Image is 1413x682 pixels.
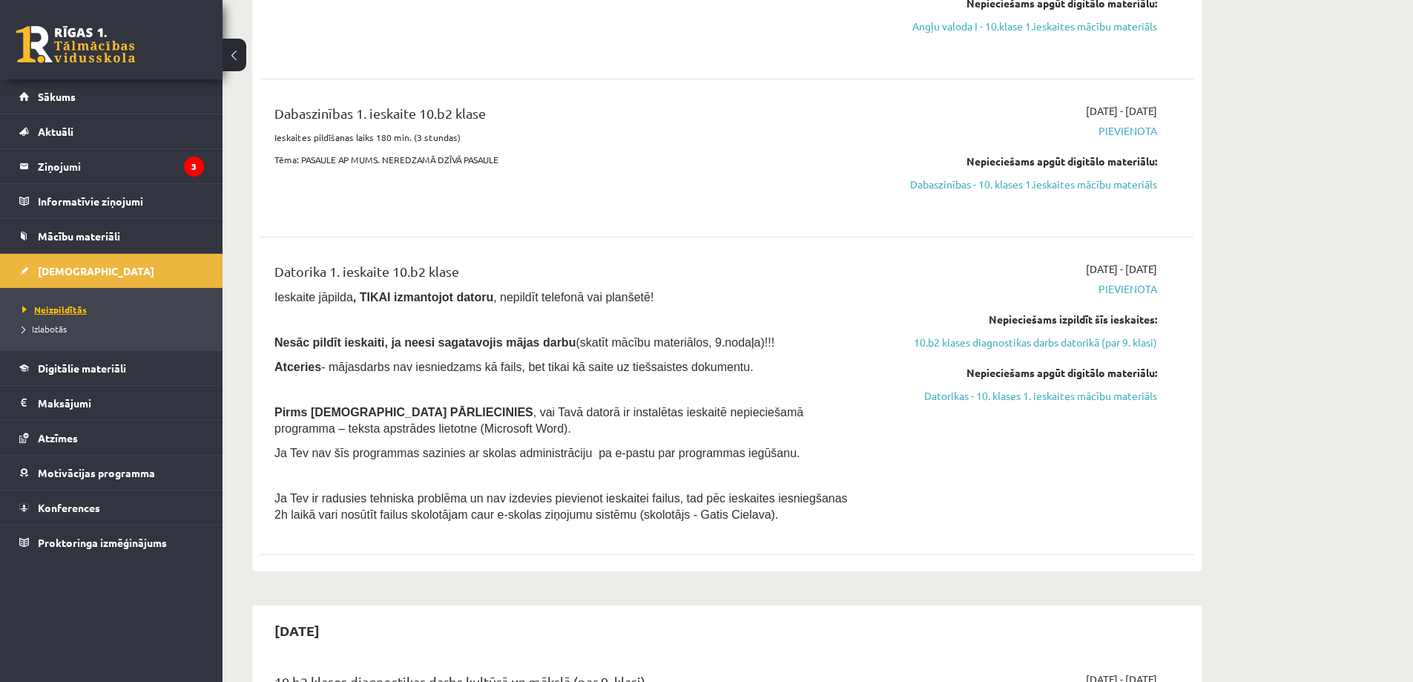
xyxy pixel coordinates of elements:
div: Nepieciešams izpildīt šīs ieskaites: [877,312,1157,327]
div: Nepieciešams apgūt digitālo materiālu: [877,154,1157,169]
a: 10.b2 klases diagnostikas darbs datorikā (par 9. klasi) [877,335,1157,350]
h2: [DATE] [260,613,335,648]
a: Angļu valoda I - 10.klase 1.ieskaites mācību materiāls [877,19,1157,34]
a: Dabaszinības - 10. klases 1.ieskaites mācību materiāls [877,177,1157,192]
a: Atzīmes [19,421,204,455]
a: Ziņojumi3 [19,149,204,183]
span: Proktoringa izmēģinājums [38,536,167,549]
a: Konferences [19,491,204,525]
span: , vai Tavā datorā ir instalētas ieskaitē nepieciešamā programma – teksta apstrādes lietotne (Micr... [274,406,803,435]
b: , TIKAI izmantojot datoru [353,291,493,304]
a: Rīgas 1. Tālmācības vidusskola [16,26,135,63]
span: Nesāc pildīt ieskaiti, ja neesi sagatavojis mājas darbu [274,336,576,349]
span: Konferences [38,501,100,514]
span: Ieskaite jāpilda , nepildīt telefonā vai planšetē! [274,291,653,304]
i: 3 [184,157,204,177]
span: Sākums [38,90,76,103]
a: Datorikas - 10. klases 1. ieskaites mācību materiāls [877,388,1157,404]
a: Izlabotās [22,322,208,335]
a: Mācību materiāli [19,219,204,253]
span: Pievienota [877,281,1157,297]
a: Sākums [19,79,204,114]
a: [DEMOGRAPHIC_DATA] [19,254,204,288]
div: Dabaszinības 1. ieskaite 10.b2 klase [274,103,855,131]
span: [DATE] - [DATE] [1086,103,1157,119]
span: Motivācijas programma [38,466,155,479]
legend: Maksājumi [38,386,204,420]
span: Digitālie materiāli [38,361,126,375]
a: Digitālie materiāli [19,351,204,385]
span: Izlabotās [22,323,67,335]
legend: Ziņojumi [38,149,204,183]
span: Atzīmes [38,431,78,445]
a: Informatīvie ziņojumi [19,184,204,218]
b: Atceries [274,361,321,373]
span: [DEMOGRAPHIC_DATA] [38,264,154,278]
span: - mājasdarbs nav iesniedzams kā fails, bet tikai kā saite uz tiešsaistes dokumentu. [274,361,754,373]
span: Ja Tev nav šīs programmas sazinies ar skolas administrāciju pa e-pastu par programmas iegūšanu. [274,447,800,459]
span: (skatīt mācību materiālos, 9.nodaļa)!!! [576,336,774,349]
p: Tēma: PASAULE AP MUMS. NEREDZAMĀ DZĪVĀ PASAULE [274,153,855,166]
legend: Informatīvie ziņojumi [38,184,204,218]
a: Maksājumi [19,386,204,420]
div: Nepieciešams apgūt digitālo materiālu: [877,365,1157,381]
span: Aktuāli [38,125,73,138]
a: Neizpildītās [22,303,208,316]
a: Aktuāli [19,114,204,148]
a: Proktoringa izmēģinājums [19,525,204,560]
span: Pirms [DEMOGRAPHIC_DATA] PĀRLIECINIES [274,406,533,419]
span: Neizpildītās [22,304,87,315]
span: [DATE] - [DATE] [1086,261,1157,277]
span: Mācību materiāli [38,229,120,243]
a: Motivācijas programma [19,456,204,490]
div: Datorika 1. ieskaite 10.b2 klase [274,261,855,289]
span: Pievienota [877,123,1157,139]
p: Ieskaites pildīšanas laiks 180 min. (3 stundas) [274,131,855,144]
span: Ja Tev ir radusies tehniska problēma un nav izdevies pievienot ieskaitei failus, tad pēc ieskaite... [274,492,848,521]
